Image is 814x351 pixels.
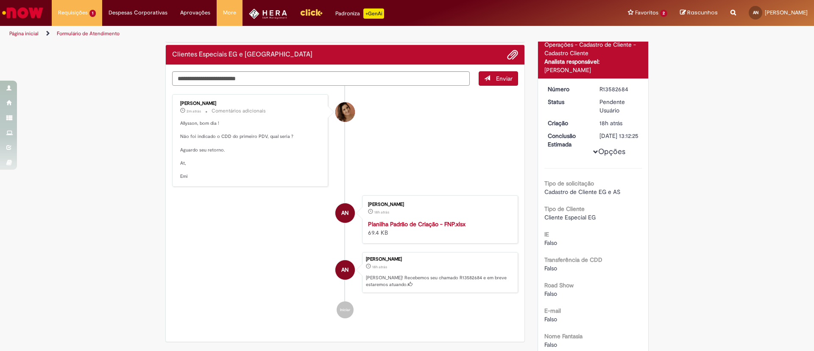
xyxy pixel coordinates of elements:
a: Formulário de Atendimento [57,30,120,37]
p: Allysson, bom dia ! Não foi indicado o CDD do primeiro PDV, qual seria ? Aguardo seu retorno. At,... [180,120,321,180]
img: HeraLogo.png [249,8,287,19]
div: Allysson Belle Dalla Nora [335,260,355,280]
div: 30/09/2025 16:12:25 [599,119,639,127]
div: [PERSON_NAME] [366,257,513,262]
time: 30/09/2025 16:12:25 [372,264,387,270]
span: Favoritos [635,8,658,17]
b: Nome Fantasia [544,332,583,340]
span: AN [341,203,348,223]
span: Rascunhos [687,8,718,17]
span: Requisições [58,8,88,17]
a: Planilha Padrão de Criação - FNP.xlsx [368,220,466,228]
span: 2 [660,10,667,17]
div: Allysson Belle Dalla Nora [335,203,355,223]
span: 18h atrás [599,119,622,127]
ul: Histórico de tíquete [172,86,518,327]
span: Cliente Especial EG [544,213,596,221]
div: [PERSON_NAME] [368,202,509,207]
span: 2m atrás [187,109,201,114]
div: Emiliane Dias De Souza [335,102,355,122]
span: [PERSON_NAME] [765,9,808,16]
p: +GenAi [363,8,384,19]
span: 18h atrás [374,210,389,215]
h2: Clientes Especiais EG e AS Histórico de tíquete [172,51,312,59]
b: Tipo de Cliente [544,205,585,213]
p: [PERSON_NAME]! Recebemos seu chamado R13582684 e em breve estaremos atuando. [366,275,513,288]
div: 69.4 KB [368,220,509,237]
span: Falso [544,315,557,323]
div: [DATE] 13:12:25 [599,132,639,140]
span: Enviar [496,75,513,82]
textarea: Digite sua mensagem aqui... [172,71,470,86]
div: Pendente Usuário [599,98,639,115]
small: Comentários adicionais [212,107,266,115]
span: Falso [544,239,557,247]
button: Adicionar anexos [507,49,518,60]
button: Enviar [479,71,518,86]
dt: Status [541,98,594,106]
b: Transferência de CDD [544,256,602,264]
div: Analista responsável: [544,57,642,66]
div: Operações - Cadastro de Cliente - Cadastro Cliente [544,40,642,57]
span: Falso [544,290,557,298]
span: 18h atrás [372,264,387,270]
time: 30/09/2025 16:12:12 [374,210,389,215]
img: click_logo_yellow_360x200.png [300,6,323,19]
a: Página inicial [9,30,39,37]
div: R13582684 [599,85,639,93]
span: Aprovações [180,8,210,17]
span: Despesas Corporativas [109,8,167,17]
div: [PERSON_NAME] [180,101,321,106]
span: More [223,8,236,17]
ul: Trilhas de página [6,26,536,42]
a: Rascunhos [680,9,718,17]
img: ServiceNow [1,4,45,21]
b: Tipo de solicitação [544,180,594,187]
span: Falso [544,341,557,348]
b: E-mail [544,307,561,314]
b: IE [544,230,549,238]
span: AN [753,10,758,15]
li: Allysson Belle Dalla Nora [172,252,518,293]
div: [PERSON_NAME] [544,66,642,74]
time: 01/10/2025 10:31:56 [187,109,201,114]
span: AN [341,260,348,280]
dt: Conclusão Estimada [541,132,594,149]
span: Falso [544,264,557,272]
div: Padroniza [335,8,384,19]
dt: Número [541,85,594,93]
time: 30/09/2025 16:12:25 [599,119,622,127]
b: Road Show [544,281,574,289]
span: 1 [89,10,96,17]
span: Cadastro de Cliente EG e AS [544,188,620,196]
dt: Criação [541,119,594,127]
